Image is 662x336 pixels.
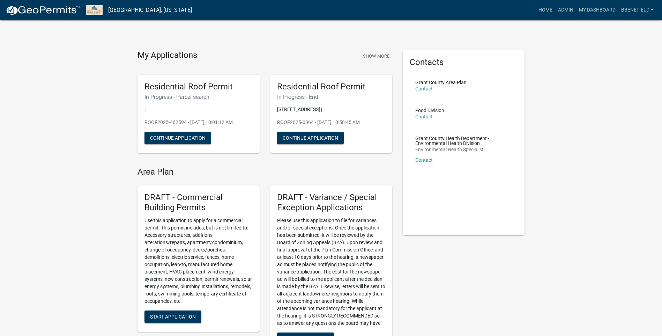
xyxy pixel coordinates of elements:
p: [STREET_ADDRESS] | [277,106,385,113]
p: Environmental Health Specialist [415,147,512,152]
img: Grant County, Indiana [86,5,103,15]
h6: In Progress - End [277,94,385,100]
p: Grant County Health Department - Environmental Health Division [415,136,512,146]
p: ROOF2025-0064 - [DATE] 10:58:45 AM [277,119,385,126]
button: Continue Application [144,132,211,144]
h5: Residential Roof Permit [144,82,253,92]
a: Home [536,3,555,17]
h4: My Applications [137,50,197,61]
button: Start Application [144,311,201,323]
a: BBenefield [618,3,656,17]
p: | [144,106,253,113]
a: Contact [415,157,433,163]
a: My Dashboard [576,3,618,17]
p: ROOF2025-462594 - [DATE] 10:01:12 AM [144,119,253,126]
p: Please use this application to file for variances and/or special exceptions. Once the application... [277,217,385,327]
a: [GEOGRAPHIC_DATA], [US_STATE] [108,4,192,16]
button: Continue Application [277,132,344,144]
a: Contact [415,114,433,119]
button: Show More [360,50,392,62]
h5: DRAFT - Commercial Building Permits [144,192,253,213]
span: Start Application [150,314,196,319]
p: Grant County Area Plan [415,80,467,85]
h5: Contacts [410,57,518,67]
a: Contact [415,86,433,92]
h4: Area Plan [137,167,392,177]
h5: Residential Roof Permit [277,82,385,92]
a: Admin [555,3,576,17]
h6: In Progress - Parcel search [144,94,253,100]
p: Use this application to apply for a commercial permit. This permit includes, but is not limited t... [144,217,253,305]
p: Food Division [415,108,444,113]
h5: DRAFT - Variance / Special Exception Applications [277,192,385,213]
